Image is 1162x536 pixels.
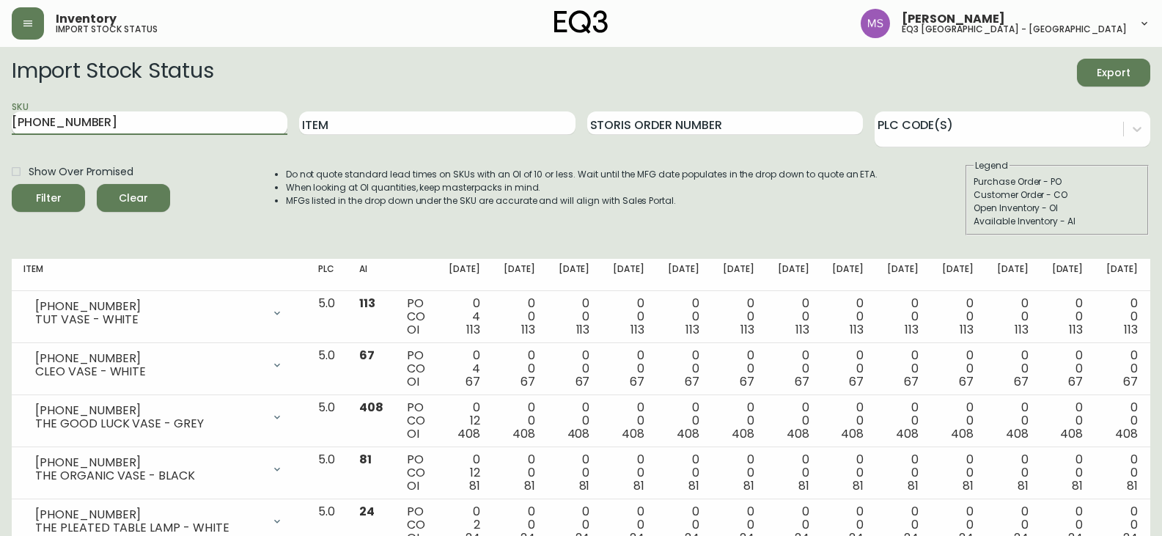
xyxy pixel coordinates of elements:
[407,349,425,389] div: PO CO
[56,25,158,34] h5: import stock status
[732,425,754,442] span: 408
[348,259,395,291] th: AI
[35,521,262,535] div: THE PLEATED TABLE LAMP - WHITE
[407,297,425,337] div: PO CO
[1018,477,1029,494] span: 81
[942,349,974,389] div: 0 0
[853,477,864,494] span: 81
[1115,425,1138,442] span: 408
[905,321,919,338] span: 113
[908,477,919,494] span: 81
[723,297,754,337] div: 0 0
[29,164,133,180] span: Show Over Promised
[942,453,974,493] div: 0 0
[942,401,974,441] div: 0 0
[951,425,974,442] span: 408
[861,9,890,38] img: 1b6e43211f6f3cc0b0729c9049b8e7af
[850,321,864,338] span: 113
[576,373,590,390] span: 67
[512,425,535,442] span: 408
[1006,425,1029,442] span: 408
[35,404,262,417] div: [PHONE_NUMBER]
[437,259,492,291] th: [DATE]
[613,297,644,337] div: 0 0
[407,453,425,493] div: PO CO
[521,321,535,338] span: 113
[613,401,644,441] div: 0 0
[559,297,590,337] div: 0 0
[35,313,262,326] div: TUT VASE - WHITE
[359,347,375,364] span: 67
[795,321,809,338] span: 113
[35,469,262,482] div: THE ORGANIC VASE - BLACK
[35,352,262,365] div: [PHONE_NUMBER]
[668,349,699,389] div: 0 0
[1040,259,1095,291] th: [DATE]
[668,297,699,337] div: 0 0
[521,373,535,390] span: 67
[963,477,974,494] span: 81
[820,259,875,291] th: [DATE]
[492,259,547,291] th: [DATE]
[407,477,419,494] span: OI
[887,297,919,337] div: 0 0
[504,453,535,493] div: 0 0
[559,349,590,389] div: 0 0
[469,477,480,494] span: 81
[887,349,919,389] div: 0 0
[1068,373,1083,390] span: 67
[1106,297,1138,337] div: 0 0
[23,401,295,433] div: [PHONE_NUMBER]THE GOOD LUCK VASE - GREY
[1106,453,1138,493] div: 0 0
[711,259,766,291] th: [DATE]
[832,453,864,493] div: 0 0
[902,25,1127,34] h5: eq3 [GEOGRAPHIC_DATA] - [GEOGRAPHIC_DATA]
[997,349,1029,389] div: 0 0
[576,321,590,338] span: 113
[407,401,425,441] div: PO CO
[23,349,295,381] div: [PHONE_NUMBER]CLEO VASE - WHITE
[1052,297,1084,337] div: 0 0
[997,453,1029,493] div: 0 0
[504,349,535,389] div: 0 0
[1072,477,1083,494] span: 81
[902,13,1005,25] span: [PERSON_NAME]
[559,453,590,493] div: 0 0
[1106,401,1138,441] div: 0 0
[407,373,419,390] span: OI
[778,453,809,493] div: 0 0
[457,425,480,442] span: 408
[449,349,480,389] div: 0 4
[35,300,262,313] div: [PHONE_NUMBER]
[35,508,262,521] div: [PHONE_NUMBER]
[1106,349,1138,389] div: 0 0
[35,365,262,378] div: CLEO VASE - WHITE
[601,259,656,291] th: [DATE]
[1052,401,1084,441] div: 0 0
[23,297,295,329] div: [PHONE_NUMBER]TUT VASE - WHITE
[798,477,809,494] span: 81
[524,477,535,494] span: 81
[35,417,262,430] div: THE GOOD LUCK VASE - GREY
[997,297,1029,337] div: 0 0
[904,373,919,390] span: 67
[668,401,699,441] div: 0 0
[286,168,878,181] li: Do not quote standard lead times on SKUs with an OI of 10 or less. Wait until the MFG date popula...
[887,401,919,441] div: 0 0
[974,215,1141,228] div: Available Inventory - AI
[1052,349,1084,389] div: 0 0
[1124,321,1138,338] span: 113
[613,349,644,389] div: 0 0
[740,373,754,390] span: 67
[306,395,348,447] td: 5.0
[504,401,535,441] div: 0 0
[359,451,372,468] span: 81
[685,373,699,390] span: 67
[723,453,754,493] div: 0 0
[832,297,864,337] div: 0 0
[449,297,480,337] div: 0 4
[56,13,117,25] span: Inventory
[407,425,419,442] span: OI
[1052,453,1084,493] div: 0 0
[306,343,348,395] td: 5.0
